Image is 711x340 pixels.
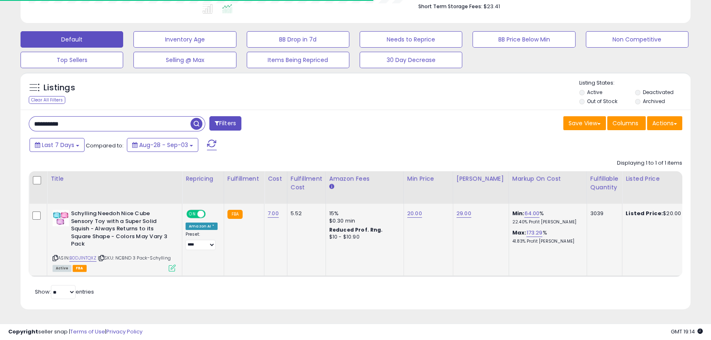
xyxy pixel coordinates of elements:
span: Aug-28 - Sep-03 [139,141,188,149]
div: ASIN: [53,210,176,271]
div: % [512,229,580,244]
b: Short Term Storage Fees: [418,3,482,10]
button: Inventory Age [133,31,236,48]
div: Preset: [186,232,218,250]
span: | SKU: NCBND 3 Pack-Schylling [98,255,171,261]
div: Amazon Fees [329,175,400,183]
button: Non Competitive [586,31,688,48]
div: % [512,210,580,225]
div: $20.00 [626,210,694,217]
span: $23.41 [484,2,500,10]
b: Min: [512,209,525,217]
div: Repricing [186,175,220,183]
a: 64.00 [524,209,539,218]
label: Out of Stock [587,98,617,105]
div: Fulfillment [227,175,261,183]
div: Clear All Filters [29,96,65,104]
b: Max: [512,229,527,237]
small: FBA [227,210,243,219]
div: 3039 [590,210,616,217]
div: [PERSON_NAME] [456,175,505,183]
small: Amazon Fees. [329,183,334,191]
div: Displaying 1 to 1 of 1 items [617,159,682,167]
span: Columns [612,119,638,127]
a: Privacy Policy [106,328,142,335]
label: Active [587,89,602,96]
a: Terms of Use [70,328,105,335]
span: Last 7 Days [42,141,74,149]
div: 15% [329,210,397,217]
p: 22.40% Profit [PERSON_NAME] [512,219,580,225]
div: Fulfillable Quantity [590,175,619,192]
span: Compared to: [86,142,124,149]
h5: Listings [44,82,75,94]
span: 2025-09-11 19:14 GMT [671,328,703,335]
label: Deactivated [643,89,674,96]
div: Amazon AI * [186,223,218,230]
a: 20.00 [407,209,422,218]
div: Listed Price [626,175,697,183]
a: 173.29 [526,229,542,237]
button: Filters [209,116,241,131]
button: Last 7 Days [30,138,85,152]
div: Fulfillment Cost [291,175,322,192]
button: Columns [607,116,646,130]
img: 414Z7SRaCnL._SL40_.jpg [53,210,69,226]
button: BB Price Below Min [472,31,575,48]
button: Save View [563,116,606,130]
button: Aug-28 - Sep-03 [127,138,198,152]
div: $10 - $10.90 [329,234,397,241]
span: OFF [204,211,218,218]
a: 7.00 [268,209,279,218]
label: Archived [643,98,665,105]
span: All listings currently available for purchase on Amazon [53,265,71,272]
b: Schylling Needoh Nice Cube Sensory Toy with a Super Solid Squish - Always Returns to its Square S... [71,210,171,250]
button: Default [21,31,123,48]
div: $0.30 min [329,217,397,225]
div: seller snap | | [8,328,142,336]
div: Cost [268,175,284,183]
p: Listing States: [579,79,690,87]
th: The percentage added to the cost of goods (COGS) that forms the calculator for Min & Max prices. [509,171,587,204]
div: 5.52 [291,210,319,217]
div: Min Price [407,175,450,183]
a: B0DJ1NTQXZ [69,255,96,262]
b: Reduced Prof. Rng. [329,226,383,233]
button: Needs to Reprice [360,31,462,48]
button: 30 Day Decrease [360,52,462,68]
a: 29.00 [456,209,471,218]
button: Items Being Repriced [247,52,349,68]
strong: Copyright [8,328,38,335]
button: BB Drop in 7d [247,31,349,48]
button: Actions [647,116,682,130]
span: Show: entries [35,288,94,296]
div: Title [50,175,179,183]
p: 41.83% Profit [PERSON_NAME] [512,239,580,244]
button: Top Sellers [21,52,123,68]
button: Selling @ Max [133,52,236,68]
span: ON [187,211,197,218]
span: FBA [73,265,87,272]
b: Listed Price: [626,209,663,217]
div: Markup on Cost [512,175,583,183]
